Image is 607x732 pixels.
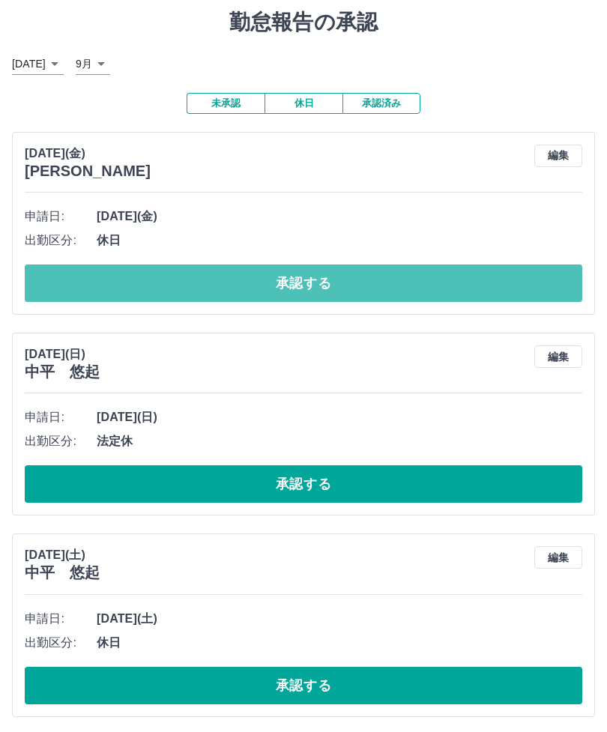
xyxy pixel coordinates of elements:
button: 編集 [534,345,582,368]
div: 9月 [76,53,110,75]
span: [DATE](土) [97,610,582,628]
button: 休日 [265,93,342,114]
h1: 勤怠報告の承認 [12,10,595,35]
span: [DATE](日) [97,408,582,426]
span: 休日 [97,232,582,249]
div: [DATE] [12,53,64,75]
button: 編集 [534,145,582,167]
h3: 中平 悠起 [25,564,100,581]
button: 承認する [25,264,582,302]
button: 未承認 [187,93,265,114]
button: 承認する [25,465,582,503]
p: [DATE](日) [25,345,100,363]
button: 承認済み [342,93,420,114]
h3: 中平 悠起 [25,363,100,381]
span: 出勤区分: [25,634,97,652]
h3: [PERSON_NAME] [25,163,151,180]
span: 出勤区分: [25,232,97,249]
span: 休日 [97,634,582,652]
span: 出勤区分: [25,432,97,450]
span: [DATE](金) [97,208,582,226]
span: 法定休 [97,432,582,450]
span: 申請日: [25,408,97,426]
span: 申請日: [25,610,97,628]
p: [DATE](金) [25,145,151,163]
button: 編集 [534,546,582,569]
span: 申請日: [25,208,97,226]
button: 承認する [25,667,582,704]
p: [DATE](土) [25,546,100,564]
